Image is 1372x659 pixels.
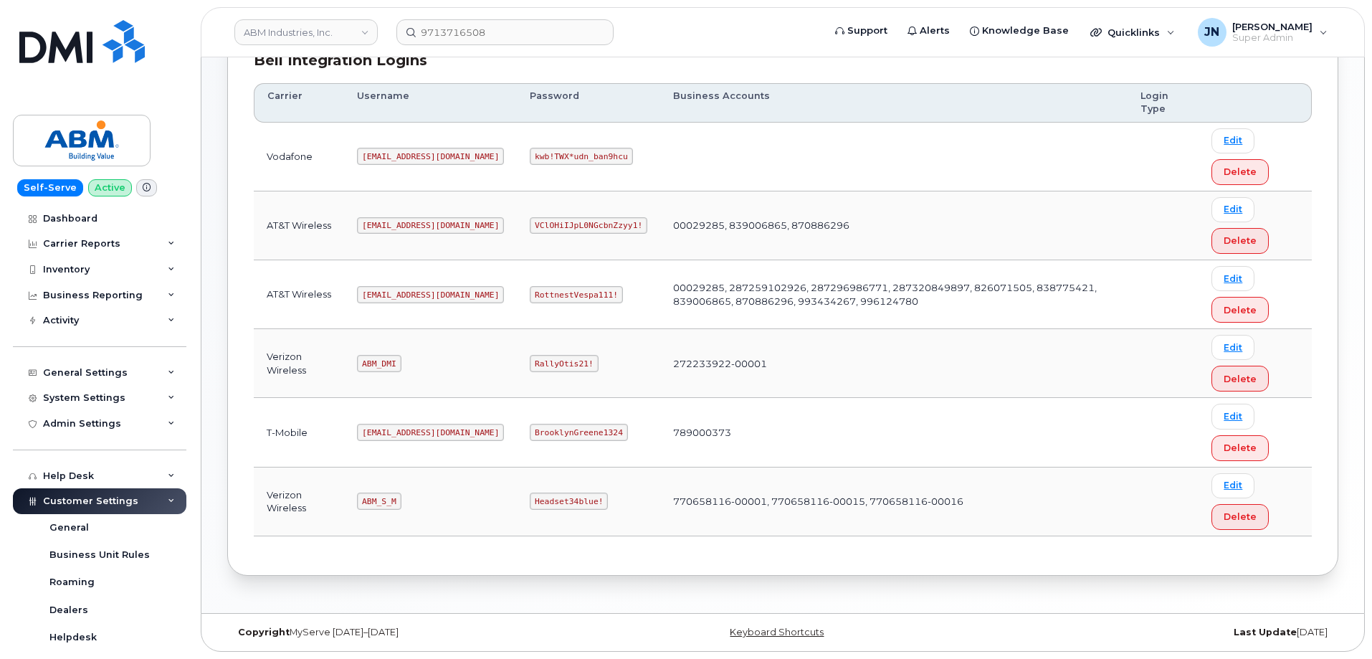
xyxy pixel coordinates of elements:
span: Delete [1224,234,1257,247]
code: RottnestVespa111! [530,286,623,303]
td: Verizon Wireless [254,468,344,536]
th: Carrier [254,83,344,123]
code: ABM_S_M [357,493,401,510]
button: Delete [1211,159,1269,185]
span: Alerts [920,24,950,38]
code: [EMAIL_ADDRESS][DOMAIN_NAME] [357,424,504,441]
code: VClOHiIJpL0NGcbnZzyy1! [530,217,647,234]
span: Delete [1224,303,1257,317]
a: Alerts [897,16,960,45]
td: T-Mobile [254,398,344,467]
button: Delete [1211,228,1269,254]
a: Edit [1211,335,1254,360]
code: RallyOtis21! [530,355,598,372]
td: AT&T Wireless [254,191,344,260]
a: Keyboard Shortcuts [730,627,824,637]
div: Joe Nguyen Jr. [1188,18,1338,47]
th: Login Type [1128,83,1199,123]
button: Delete [1211,435,1269,461]
a: Edit [1211,197,1254,222]
div: Quicklinks [1080,18,1185,47]
div: Bell Integration Logins [254,50,1312,71]
td: Verizon Wireless [254,329,344,398]
td: 00029285, 839006865, 870886296 [660,191,1128,260]
strong: Copyright [238,627,290,637]
td: 00029285, 287259102926, 287296986771, 287320849897, 826071505, 838775421, 839006865, 870886296, 9... [660,260,1128,329]
span: Delete [1224,372,1257,386]
th: Password [517,83,660,123]
th: Business Accounts [660,83,1128,123]
button: Delete [1211,297,1269,323]
span: Delete [1224,165,1257,179]
td: Vodafone [254,123,344,191]
code: ABM_DMI [357,355,401,372]
button: Delete [1211,366,1269,392]
a: Support [825,16,897,45]
a: Knowledge Base [960,16,1079,45]
button: Delete [1211,504,1269,530]
strong: Last Update [1234,627,1297,637]
a: ABM Industries, Inc. [234,19,378,45]
code: Headset34blue! [530,493,608,510]
span: Super Admin [1232,32,1313,44]
code: [EMAIL_ADDRESS][DOMAIN_NAME] [357,148,504,165]
span: Knowledge Base [982,24,1069,38]
td: 770658116-00001, 770658116-00015, 770658116-00016 [660,468,1128,536]
td: 272233922-00001 [660,329,1128,398]
a: Edit [1211,266,1254,291]
span: JN [1204,24,1219,41]
td: AT&T Wireless [254,260,344,329]
code: BrooklynGreene1324 [530,424,627,441]
input: Find something... [396,19,614,45]
span: Support [847,24,887,38]
span: [PERSON_NAME] [1232,21,1313,32]
code: kwb!TWX*udn_ban9hcu [530,148,632,165]
code: [EMAIL_ADDRESS][DOMAIN_NAME] [357,286,504,303]
a: Edit [1211,473,1254,498]
a: Edit [1211,128,1254,153]
span: Delete [1224,510,1257,523]
span: Quicklinks [1107,27,1160,38]
div: [DATE] [968,627,1338,638]
div: MyServe [DATE]–[DATE] [227,627,598,638]
code: [EMAIL_ADDRESS][DOMAIN_NAME] [357,217,504,234]
a: Edit [1211,404,1254,429]
td: 789000373 [660,398,1128,467]
span: Delete [1224,441,1257,455]
th: Username [344,83,517,123]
